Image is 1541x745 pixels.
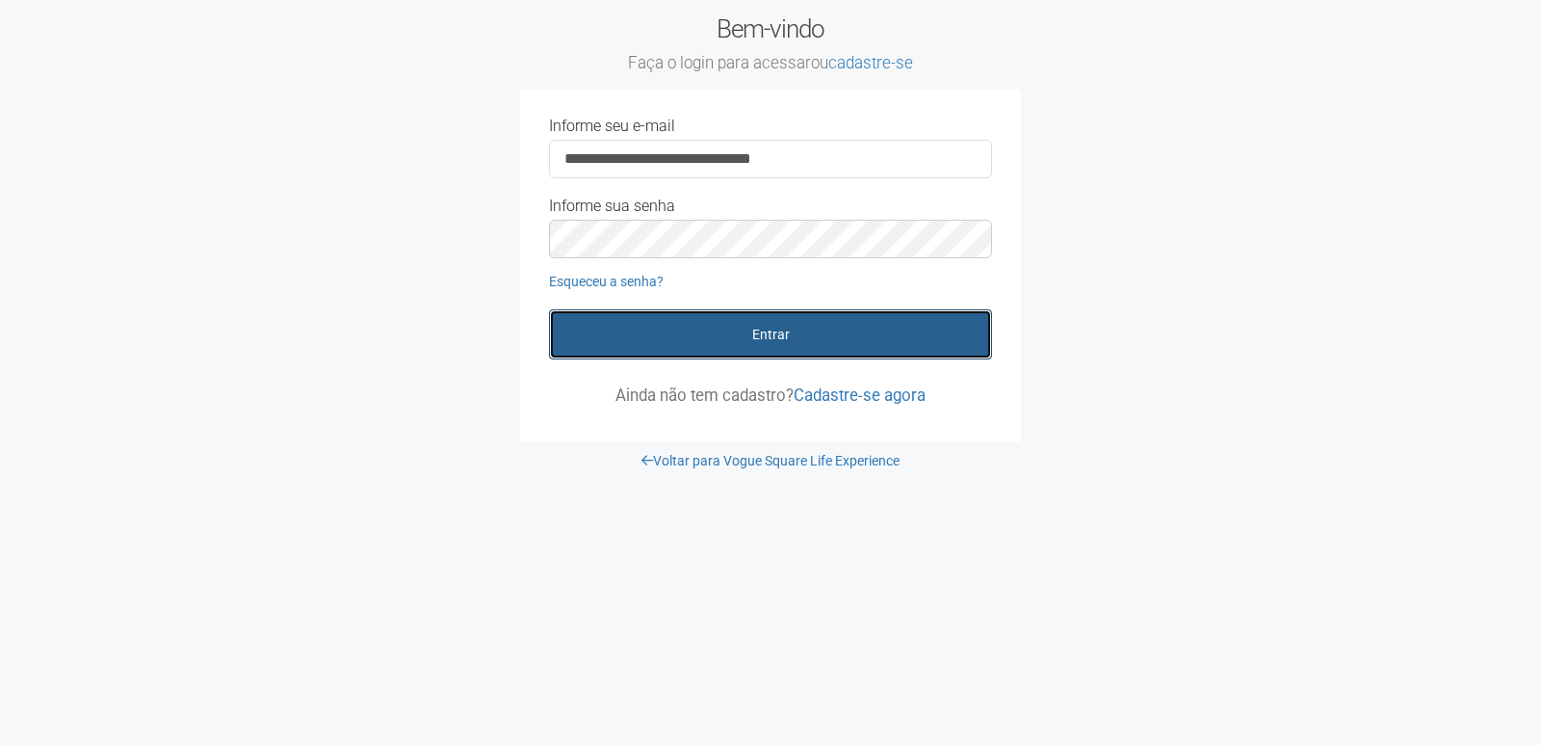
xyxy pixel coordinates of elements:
a: cadastre-se [828,53,913,72]
a: Esqueceu a senha? [549,274,664,289]
label: Informe seu e-mail [549,118,675,135]
label: Informe sua senha [549,198,675,215]
h2: Bem-vindo [520,14,1021,74]
p: Ainda não tem cadastro? [549,386,992,404]
button: Entrar [549,309,992,359]
a: Cadastre-se agora [794,386,926,405]
span: ou [811,53,913,72]
a: Voltar para Vogue Square Life Experience [641,453,900,468]
small: Faça o login para acessar [520,53,1021,74]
